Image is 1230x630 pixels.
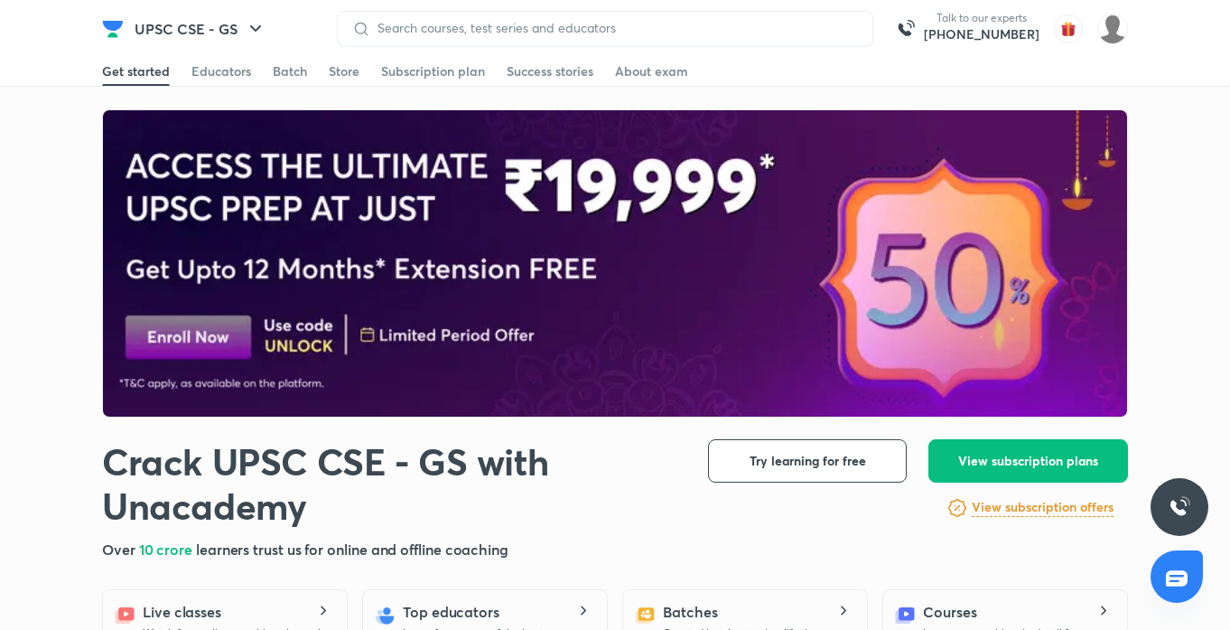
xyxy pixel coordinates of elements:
[403,601,499,623] h5: Top educators
[102,57,170,86] a: Get started
[507,62,593,80] div: Success stories
[102,540,139,559] span: Over
[124,11,277,47] button: UPSC CSE - GS
[102,62,170,80] div: Get started
[750,452,866,470] span: Try learning for free
[972,497,1114,519] a: View subscription offers
[972,498,1114,517] h6: View subscription offers
[273,62,307,80] div: Batch
[923,601,976,623] h5: Courses
[273,57,307,86] a: Batch
[708,439,907,483] button: Try learning for free
[196,540,508,559] span: learners trust us for online and offline coaching
[191,62,251,80] div: Educators
[329,62,359,80] div: Store
[615,57,688,86] a: About exam
[102,439,679,528] h1: Crack UPSC CSE - GS with Unacademy
[888,11,924,47] img: call-us
[1169,496,1190,518] img: ttu
[329,57,359,86] a: Store
[958,452,1098,470] span: View subscription plans
[1097,14,1128,44] img: soni mishra
[381,57,485,86] a: Subscription plan
[507,57,593,86] a: Success stories
[928,439,1128,483] button: View subscription plans
[924,25,1039,43] a: [PHONE_NUMBER]
[381,62,485,80] div: Subscription plan
[615,62,688,80] div: About exam
[143,601,221,623] h5: Live classes
[191,57,251,86] a: Educators
[370,21,858,35] input: Search courses, test series and educators
[139,540,196,559] span: 10 crore
[924,11,1039,25] p: Talk to our experts
[663,601,717,623] h5: Batches
[102,18,124,40] img: Company Logo
[1054,14,1083,43] img: avatar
